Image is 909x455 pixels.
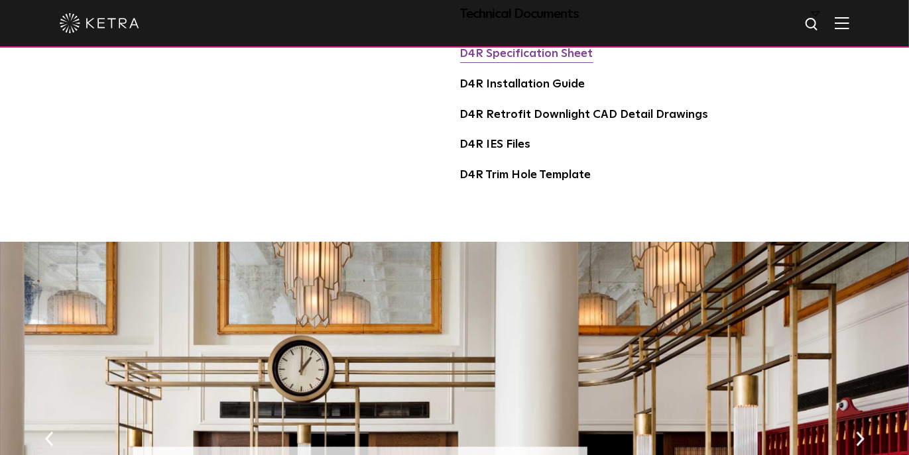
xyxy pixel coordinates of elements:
[835,17,849,29] img: Hamburger%20Nav.svg
[460,48,593,60] a: D4R Specification Sheet
[460,79,585,90] a: D4R Installation Guide
[460,139,531,150] a: D4R IES Files
[853,430,867,448] button: Next
[460,109,709,121] a: D4R Retrofit Downlight CAD Detail Drawings
[42,430,56,448] button: Previous
[460,170,591,181] a: D4R Trim Hole Template
[804,17,821,33] img: search icon
[60,13,139,33] img: ketra-logo-2019-white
